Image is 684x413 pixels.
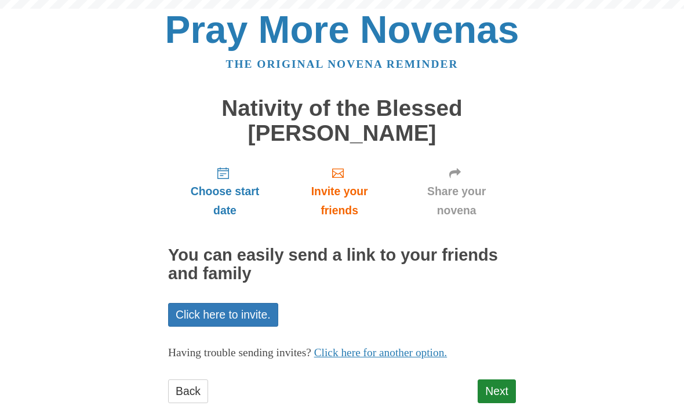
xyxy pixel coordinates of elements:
a: Invite your friends [282,157,397,226]
a: The original novena reminder [226,58,459,70]
span: Choose start date [180,182,270,220]
span: Invite your friends [293,182,385,220]
a: Click here to invite. [168,303,278,327]
a: Next [478,379,516,403]
span: Share your novena [409,182,504,220]
h2: You can easily send a link to your friends and family [168,246,516,283]
a: Share your novena [397,157,516,226]
a: Back [168,379,208,403]
a: Choose start date [168,157,282,226]
span: Having trouble sending invites? [168,346,311,359]
a: Click here for another option. [314,346,447,359]
h1: Nativity of the Blessed [PERSON_NAME] [168,96,516,145]
a: Pray More Novenas [165,8,519,51]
